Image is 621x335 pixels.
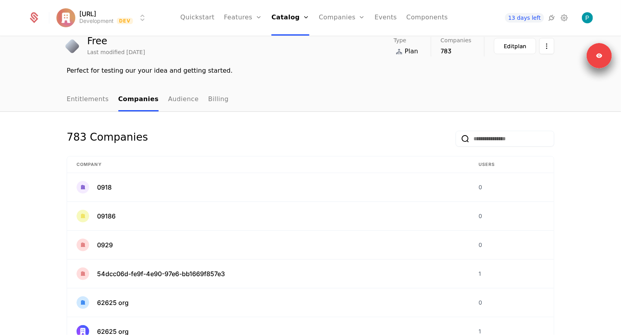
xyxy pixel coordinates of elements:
[560,13,569,23] a: Settings
[479,183,544,191] div: 0
[168,88,199,111] a: Audience
[405,47,418,56] span: Plan
[97,298,129,307] span: 62625 org
[394,38,406,43] span: Type
[97,240,113,250] span: 0929
[441,38,471,43] span: Companies
[505,13,544,23] a: 13 days left
[582,12,593,23] button: Open user button
[469,156,554,173] th: Users
[67,66,554,75] div: Perfect for testing our your idea and getting started.
[97,183,112,192] span: 0918
[56,8,75,27] img: Appy.AI
[208,88,229,111] a: Billing
[67,88,109,111] a: Entitlements
[504,42,526,50] div: Edit plan
[479,241,544,249] div: 0
[77,296,89,309] img: 62625 org
[494,38,536,54] button: Editplan
[479,299,544,307] div: 0
[77,181,89,194] img: 0918
[547,13,557,23] a: Integrations
[77,267,89,280] img: red.png
[67,88,228,111] ul: Choose Sub Page
[67,156,469,173] th: Company
[118,88,159,111] a: Companies
[77,239,89,251] img: 0929
[441,46,471,56] div: 783
[87,48,145,56] div: Last modified [DATE]
[539,38,554,54] button: Select action
[79,17,114,25] div: Development
[479,212,544,220] div: 0
[97,269,225,279] span: 54dcc06d-fe9f-4e90-97e6-bb1669f857e3
[67,131,148,147] div: 783 Companies
[117,18,133,24] span: Dev
[87,36,145,46] div: Free
[479,270,544,278] div: 1
[97,211,116,221] span: 09186
[77,210,89,222] img: 09186
[79,11,96,17] span: [URL]
[582,12,593,23] img: Peter Keens
[59,9,147,26] button: Select environment
[67,88,554,111] nav: Main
